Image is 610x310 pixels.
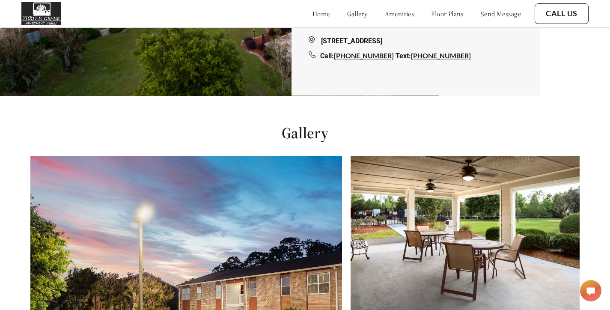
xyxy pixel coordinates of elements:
a: Call Us [546,9,577,18]
span: Text: [396,52,411,60]
a: [PHONE_NUMBER] [334,51,394,60]
img: turtle_creek_logo.png [21,2,61,25]
div: [STREET_ADDRESS] [309,36,523,46]
a: home [312,9,330,18]
button: Call Us [535,3,589,24]
a: [PHONE_NUMBER] [411,51,471,60]
a: send message [481,9,521,18]
span: Call: [320,52,334,60]
a: floor plans [431,9,464,18]
a: amenities [385,9,414,18]
a: gallery [347,9,368,18]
